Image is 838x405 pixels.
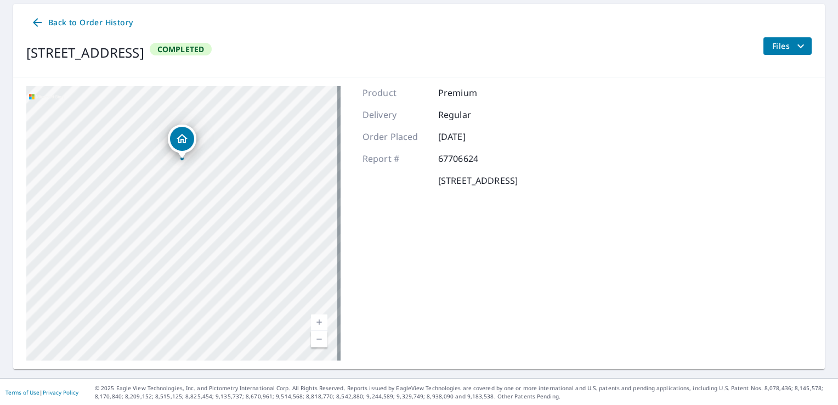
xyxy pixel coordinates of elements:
p: Delivery [363,108,428,121]
div: [STREET_ADDRESS] [26,43,144,63]
a: Current Level 17, Zoom Out [311,331,327,347]
button: filesDropdownBtn-67706624 [763,37,812,55]
a: Terms of Use [5,389,39,396]
span: Completed [151,44,211,54]
a: Back to Order History [26,13,137,33]
span: Back to Order History [31,16,133,30]
p: Premium [438,86,504,99]
div: Dropped pin, building 1, Residential property, 976 S Laramie St Anaheim, CA 92806 [168,125,196,159]
p: Report # [363,152,428,165]
p: © 2025 Eagle View Technologies, Inc. and Pictometry International Corp. All Rights Reserved. Repo... [95,384,833,401]
p: Regular [438,108,504,121]
p: Order Placed [363,130,428,143]
a: Privacy Policy [43,389,78,396]
p: [STREET_ADDRESS] [438,174,518,187]
p: Product [363,86,428,99]
p: [DATE] [438,130,504,143]
span: Files [772,40,807,53]
a: Current Level 17, Zoom In [311,314,327,331]
p: 67706624 [438,152,504,165]
p: | [5,389,78,396]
